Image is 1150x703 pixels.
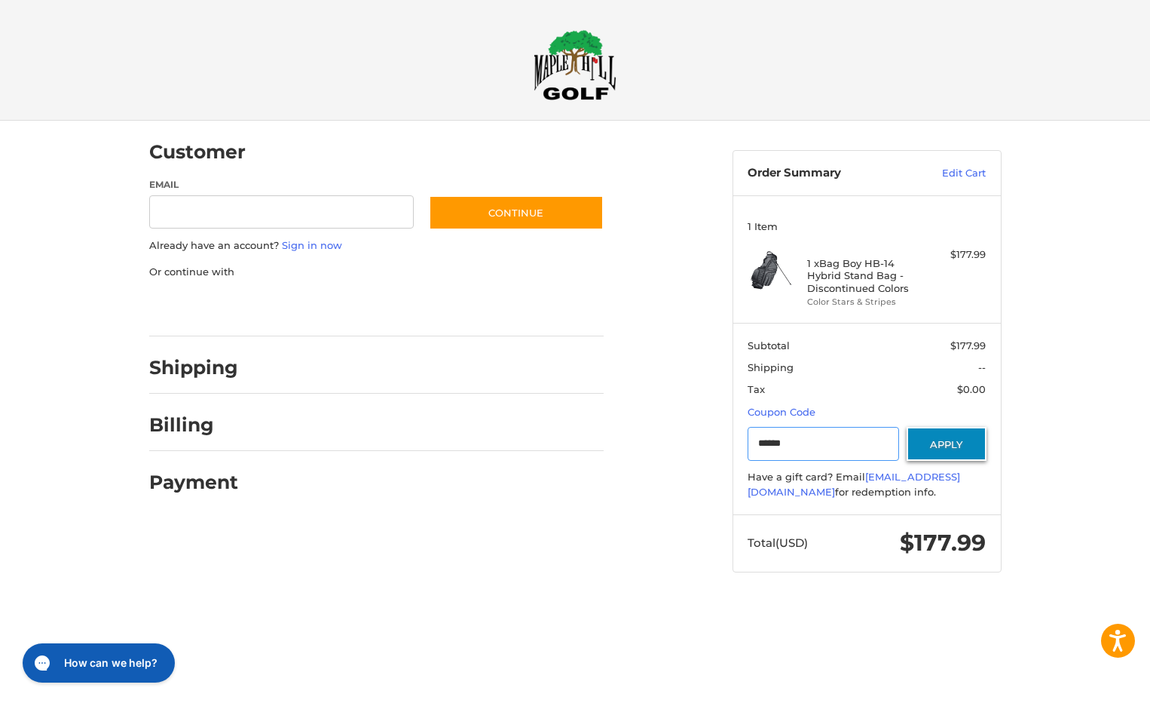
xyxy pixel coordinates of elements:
[149,238,604,253] p: Already have an account?
[748,220,986,232] h3: 1 Item
[748,470,986,499] div: Have a gift card? Email for redemption info.
[748,427,899,461] input: Gift Certificate or Coupon Code
[900,529,986,557] span: $177.99
[748,339,790,351] span: Subtotal
[15,638,179,688] iframe: Gorgias live chat messenger
[534,29,616,100] img: Maple Hill Golf
[807,296,922,309] li: Color Stars & Stripes
[282,239,342,251] a: Sign in now
[807,257,922,294] h4: 1 x Bag Boy HB-14 Hybrid Stand Bag - Discontinued Colors
[748,536,808,550] span: Total (USD)
[272,294,385,321] iframe: PayPal-paylater
[910,166,986,181] a: Edit Cart
[748,471,960,498] a: [EMAIL_ADDRESS][DOMAIN_NAME]
[149,356,238,379] h2: Shipping
[149,265,604,280] p: Or continue with
[149,471,238,494] h2: Payment
[149,178,414,192] label: Email
[748,361,794,373] span: Shipping
[957,383,986,395] span: $0.00
[144,294,257,321] iframe: PayPal-paypal
[149,140,246,164] h2: Customer
[399,294,512,321] iframe: PayPal-venmo
[149,413,237,437] h2: Billing
[978,361,986,373] span: --
[748,166,910,181] h3: Order Summary
[429,195,604,230] button: Continue
[907,427,986,461] button: Apply
[926,247,986,262] div: $177.99
[950,339,986,351] span: $177.99
[748,383,765,395] span: Tax
[748,406,815,418] a: Coupon Code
